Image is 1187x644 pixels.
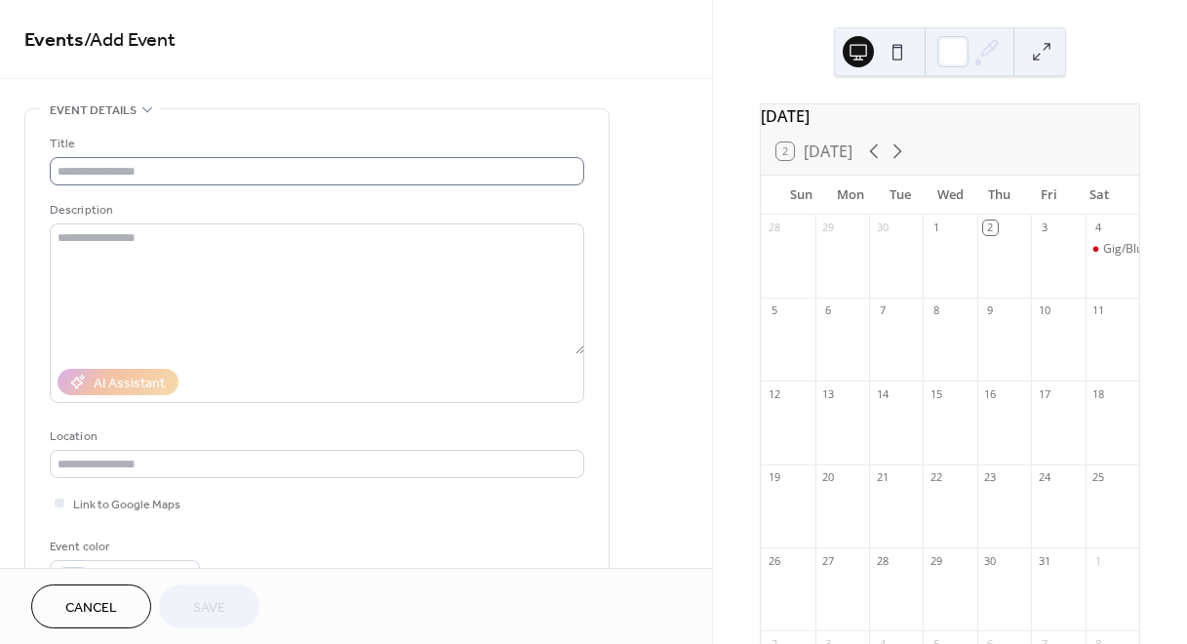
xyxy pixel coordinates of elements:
[1091,221,1106,235] div: 4
[983,221,998,235] div: 2
[875,386,890,401] div: 14
[983,303,998,318] div: 9
[876,176,926,215] div: Tue
[929,221,943,235] div: 1
[983,386,998,401] div: 16
[767,553,781,568] div: 26
[73,495,180,515] span: Link to Google Maps
[50,134,580,154] div: Title
[875,303,890,318] div: 7
[84,21,176,60] span: / Add Event
[1037,553,1051,568] div: 31
[821,386,836,401] div: 13
[50,200,580,221] div: Description
[1037,386,1051,401] div: 17
[50,537,196,557] div: Event color
[875,553,890,568] div: 28
[929,303,943,318] div: 8
[1037,303,1051,318] div: 10
[1037,470,1051,485] div: 24
[875,221,890,235] div: 30
[1091,303,1106,318] div: 11
[767,386,781,401] div: 12
[767,221,781,235] div: 28
[821,553,836,568] div: 27
[1091,470,1106,485] div: 25
[761,104,1139,128] div: [DATE]
[821,221,836,235] div: 29
[31,584,151,628] button: Cancel
[821,303,836,318] div: 6
[1037,221,1051,235] div: 3
[975,176,1025,215] div: Thu
[875,470,890,485] div: 21
[983,470,998,485] div: 23
[50,426,580,447] div: Location
[65,598,117,619] span: Cancel
[767,303,781,318] div: 5
[983,553,998,568] div: 30
[1091,553,1106,568] div: 1
[826,176,876,215] div: Mon
[776,176,826,215] div: Sun
[1086,241,1139,258] div: Gig/BluesyLand
[1074,176,1124,215] div: Sat
[767,470,781,485] div: 19
[821,470,836,485] div: 20
[24,21,84,60] a: Events
[929,553,943,568] div: 29
[929,470,943,485] div: 22
[926,176,975,215] div: Wed
[1024,176,1074,215] div: Fri
[50,101,137,121] span: Event details
[929,386,943,401] div: 15
[1091,386,1106,401] div: 18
